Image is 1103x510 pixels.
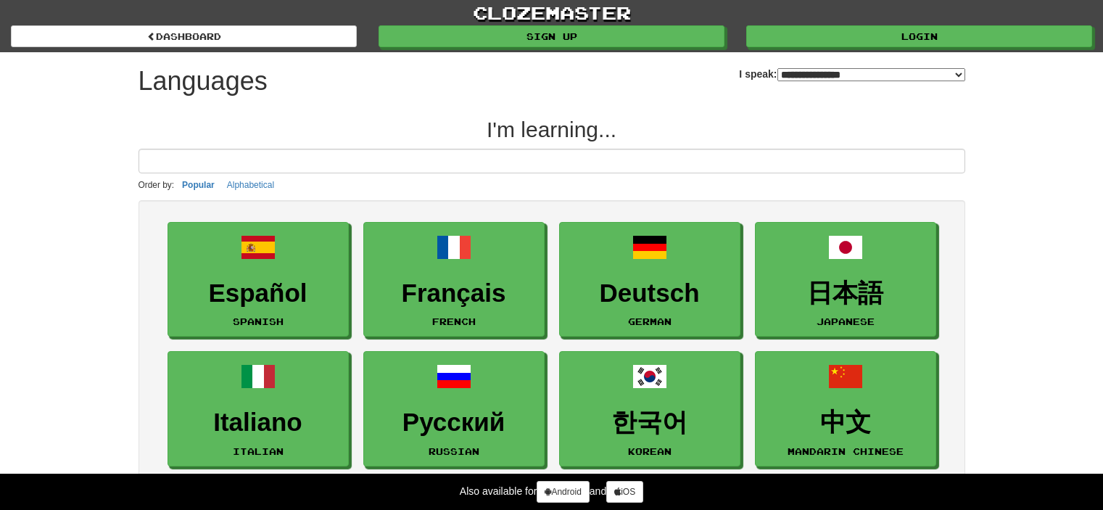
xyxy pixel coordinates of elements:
small: Korean [628,446,672,456]
a: ItalianoItalian [168,351,349,466]
small: French [432,316,476,326]
h1: Languages [139,67,268,96]
h3: 日本語 [763,279,928,308]
small: Russian [429,446,479,456]
a: DeutschGerman [559,222,740,337]
small: Order by: [139,180,175,190]
h3: 한국어 [567,408,732,437]
a: dashboard [11,25,357,47]
a: EspañolSpanish [168,222,349,337]
a: Login [746,25,1092,47]
button: Popular [178,177,219,193]
h2: I'm learning... [139,118,965,141]
h3: Русский [371,408,537,437]
a: Sign up [379,25,724,47]
button: Alphabetical [223,177,278,193]
a: Android [537,481,589,503]
small: German [628,316,672,326]
a: 한국어Korean [559,351,740,466]
small: Italian [233,446,284,456]
small: Spanish [233,316,284,326]
a: 日本語Japanese [755,222,936,337]
select: I speak: [777,68,965,81]
h3: 中文 [763,408,928,437]
label: I speak: [739,67,964,81]
a: РусскийRussian [363,351,545,466]
h3: Español [175,279,341,308]
small: Mandarin Chinese [788,446,904,456]
h3: Deutsch [567,279,732,308]
a: 中文Mandarin Chinese [755,351,936,466]
h3: Français [371,279,537,308]
a: iOS [606,481,643,503]
small: Japanese [817,316,875,326]
a: FrançaisFrench [363,222,545,337]
h3: Italiano [175,408,341,437]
